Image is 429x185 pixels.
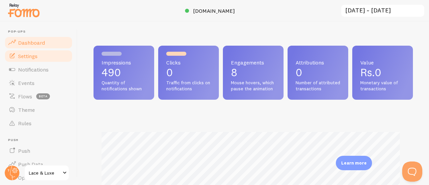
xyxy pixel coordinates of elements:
span: Flows [18,93,32,100]
span: Value [360,60,405,65]
span: Push [8,138,73,142]
span: Pop-ups [8,30,73,34]
a: Settings [4,49,73,63]
a: Push [4,144,73,157]
iframe: Help Scout Beacon - Open [402,161,422,182]
a: Notifications [4,63,73,76]
span: Lace & Luxe [29,169,61,177]
span: Mouse hovers, which pause the animation [231,80,275,92]
a: Lace & Luxe [24,165,69,181]
span: Theme [18,106,35,113]
p: 490 [102,67,146,78]
span: Rules [18,120,32,127]
span: beta [36,93,50,99]
span: Quantity of notifications shown [102,80,146,92]
span: Settings [18,53,38,59]
span: Rs.0 [360,66,381,79]
a: Events [4,76,73,90]
span: Notifications [18,66,49,73]
a: Flows beta [4,90,73,103]
span: Push Data [18,161,43,168]
span: Attributions [296,60,340,65]
p: 0 [296,67,340,78]
div: Learn more [336,156,372,170]
span: Dashboard [18,39,45,46]
span: Push [18,147,30,154]
span: Monetary value of transactions [360,80,405,92]
a: Push Data [4,157,73,171]
span: Traffic from clicks on notifications [166,80,211,92]
span: Events [18,80,35,86]
a: Theme [4,103,73,117]
span: Clicks [166,60,211,65]
span: Number of attributed transactions [296,80,340,92]
p: 8 [231,67,275,78]
a: Rules [4,117,73,130]
span: Impressions [102,60,146,65]
a: Dashboard [4,36,73,49]
p: 0 [166,67,211,78]
span: Engagements [231,60,275,65]
img: fomo-relay-logo-orange.svg [7,2,41,19]
p: Learn more [341,160,367,166]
